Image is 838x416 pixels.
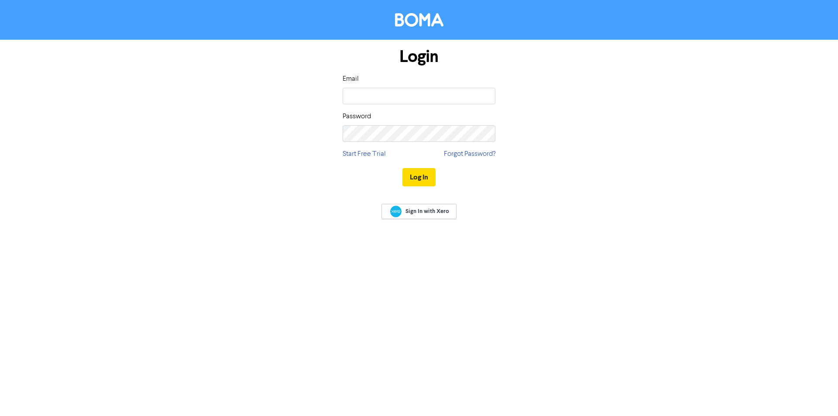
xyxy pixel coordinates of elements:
[395,13,443,27] img: BOMA Logo
[343,74,359,84] label: Email
[444,149,495,159] a: Forgot Password?
[405,207,449,215] span: Sign In with Xero
[343,47,495,67] h1: Login
[343,111,371,122] label: Password
[390,206,402,217] img: Xero logo
[343,149,386,159] a: Start Free Trial
[402,168,436,186] button: Log In
[381,204,457,219] a: Sign In with Xero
